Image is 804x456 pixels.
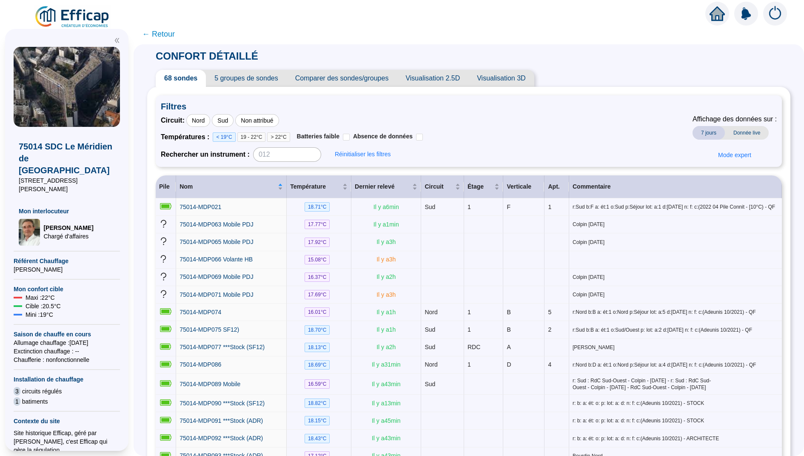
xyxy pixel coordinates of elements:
span: F [507,204,510,210]
span: question [159,290,168,298]
span: Pile [159,183,170,190]
span: Contexte du site [14,417,120,425]
a: 75014-MDP071 Mobile PDJ [180,290,254,299]
button: Mode expert [711,148,758,162]
span: 75014 SDC Le Méridien de [GEOGRAPHIC_DATA] [19,141,115,176]
a: 75014-MDP077 ***Stock (SF12) [180,343,265,352]
span: Il y a 2 h [376,273,396,280]
span: Nom [180,182,276,191]
span: 75014-MDP021 [180,204,221,210]
span: 75014-MDP065 Mobile PDJ [180,238,254,245]
div: Nord [186,114,210,127]
span: 75014-MDP092 ***Stock (ADR) [180,435,263,442]
span: Comparer des sondes/groupes [287,70,397,87]
span: 75014-MDP086 [180,361,221,368]
span: question [159,255,168,264]
span: double-left [114,37,120,43]
th: Étage [464,175,503,198]
span: 75014-MDP077 ***Stock (SF12) [180,344,265,350]
span: 2 [548,326,551,333]
span: A [507,344,510,350]
a: 75014-MDP074 [180,308,221,317]
span: 75014-MDP069 Mobile PDJ [180,273,254,280]
span: 15.08 °C [305,255,330,264]
span: CONFORT DÉTAILLÉ [147,50,267,62]
span: Il y a 1 min [373,221,399,228]
span: B [507,309,510,315]
span: Circuit [425,182,453,191]
span: circuits régulés [22,387,62,396]
span: Il y a 43 min [372,381,401,387]
a: 75014-MDP090 ***Stock (SF12) [180,399,265,408]
a: 75014-MDP065 Mobile PDJ [180,238,254,247]
span: 17.69 °C [305,290,330,299]
button: Réinitialiser les filtres [328,147,397,161]
span: Mon interlocuteur [19,207,115,215]
span: [PERSON_NAME] [43,224,93,232]
span: 75014-MDP090 ***Stock (SF12) [180,400,265,407]
th: Commentaire [569,175,782,198]
span: Cible : 20.5 °C [26,302,61,310]
span: Maxi : 22 °C [26,293,55,302]
span: 19 - 22°C [237,132,266,142]
span: B [507,326,510,333]
span: Colpin [DATE] [573,221,778,228]
span: Il y a 45 min [372,417,401,424]
img: efficap energie logo [34,5,111,29]
span: Il y a 31 min [372,361,401,368]
span: r:Nord b:D a: ét:1 o:Nord p:Séjour lot: a:4 d:[DATE] n: f: c:(Adeunis 10/2021) - QF [573,361,778,368]
a: 75014-MDP075 SF12) [180,325,239,334]
span: 18.15 °C [305,416,330,425]
span: r:Sud b:F a: ét:1 o:Sud p:Séjour lot: a:1 d:[DATE] n: f: c:(2022 04 Pile Connit - [10°C) - QF [573,204,778,210]
th: Circuit [421,175,464,198]
a: 75014-MDP092 ***Stock (ADR) [180,434,263,443]
span: r:Sud b:B a: ét:1 o:Sud/Ouest p: lot: a:2 d:[DATE] n: f: c:(Adeunis 10/2021) - QF [573,327,778,333]
th: Température [287,175,351,198]
span: r: b: a: ét: o: p: lot: a: d: n: f: c:(Adeunis 10/2021) - ARCHITECTE [573,435,778,442]
span: Il y a 43 min [372,435,401,442]
span: Nord [425,361,437,368]
span: 75014-MDP066 Volante HB [180,256,253,263]
img: alerts [763,2,787,26]
span: 3 [14,387,20,396]
span: Sud [425,381,435,387]
span: Il y a 1 h [376,309,396,315]
span: 16.01 °C [305,307,330,317]
span: 5 [548,309,551,315]
span: Filtres [161,100,777,112]
span: Il y a 3 h [376,291,396,298]
span: r: Sud : RdC Sud-Ouest - Colpin - [DATE] - r: Sud : RdC Sud-Ouest - Colpin - [DATE] - RdC Sud-Oue... [573,377,778,391]
span: 1 [468,326,471,333]
span: Allumage chauffage : [DATE] [14,338,120,347]
a: 75014-MDP091 ***Stock (ADR) [180,416,263,425]
span: Il y a 3 h [376,256,396,263]
span: Sud [425,204,435,210]
span: D [507,361,511,368]
span: 18.71 °C [305,202,330,212]
span: [PERSON_NAME] [14,265,120,274]
span: Visualisation 3D [468,70,534,87]
span: 75014-MDP091 ***Stock (ADR) [180,417,263,424]
span: RDC [468,344,480,350]
a: 75014-MDP063 Mobile PDJ [180,220,254,229]
span: Visualisation 2.5D [397,70,468,87]
span: 18.70 °C [305,325,330,335]
span: Colpin [DATE] [573,274,778,281]
span: r: b: a: ét: o: p: lot: a: d: n: f: c:(Adeunis 10/2021) - STOCK [573,400,778,407]
span: 75014-MDP089 Mobile [180,381,240,387]
span: 7 jours [693,126,725,140]
a: 75014-MDP066 Volante HB [180,255,253,264]
span: 68 sondes [156,70,206,87]
span: ← Retour [142,28,175,40]
span: batiments [22,397,48,406]
span: [PERSON_NAME] [573,344,778,351]
span: Il y a 13 min [372,400,401,407]
span: Affichage des données sur : [693,114,777,124]
span: [STREET_ADDRESS][PERSON_NAME] [19,176,115,193]
span: 75014-MDP075 SF12) [180,326,239,333]
span: Chaufferie : non fonctionnelle [14,356,120,364]
div: Site historique Efficap, géré par [PERSON_NAME], c'est Efficap qui gère la régulation [14,429,120,454]
span: > 22°C [267,132,290,142]
span: 1 [468,361,471,368]
span: Dernier relevé [355,182,411,191]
